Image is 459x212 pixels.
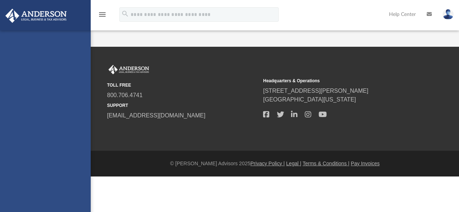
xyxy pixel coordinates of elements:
[91,160,459,167] div: © [PERSON_NAME] Advisors 2025
[107,82,258,88] small: TOLL FREE
[250,161,285,166] a: Privacy Policy |
[443,9,454,20] img: User Pic
[107,112,205,119] a: [EMAIL_ADDRESS][DOMAIN_NAME]
[263,78,414,84] small: Headquarters & Operations
[263,88,368,94] a: [STREET_ADDRESS][PERSON_NAME]
[263,96,356,103] a: [GEOGRAPHIC_DATA][US_STATE]
[351,161,380,166] a: Pay Invoices
[98,14,107,19] a: menu
[107,65,151,74] img: Anderson Advisors Platinum Portal
[3,9,69,23] img: Anderson Advisors Platinum Portal
[107,92,143,98] a: 800.706.4741
[98,10,107,19] i: menu
[107,102,258,109] small: SUPPORT
[303,161,349,166] a: Terms & Conditions |
[121,10,129,18] i: search
[286,161,302,166] a: Legal |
